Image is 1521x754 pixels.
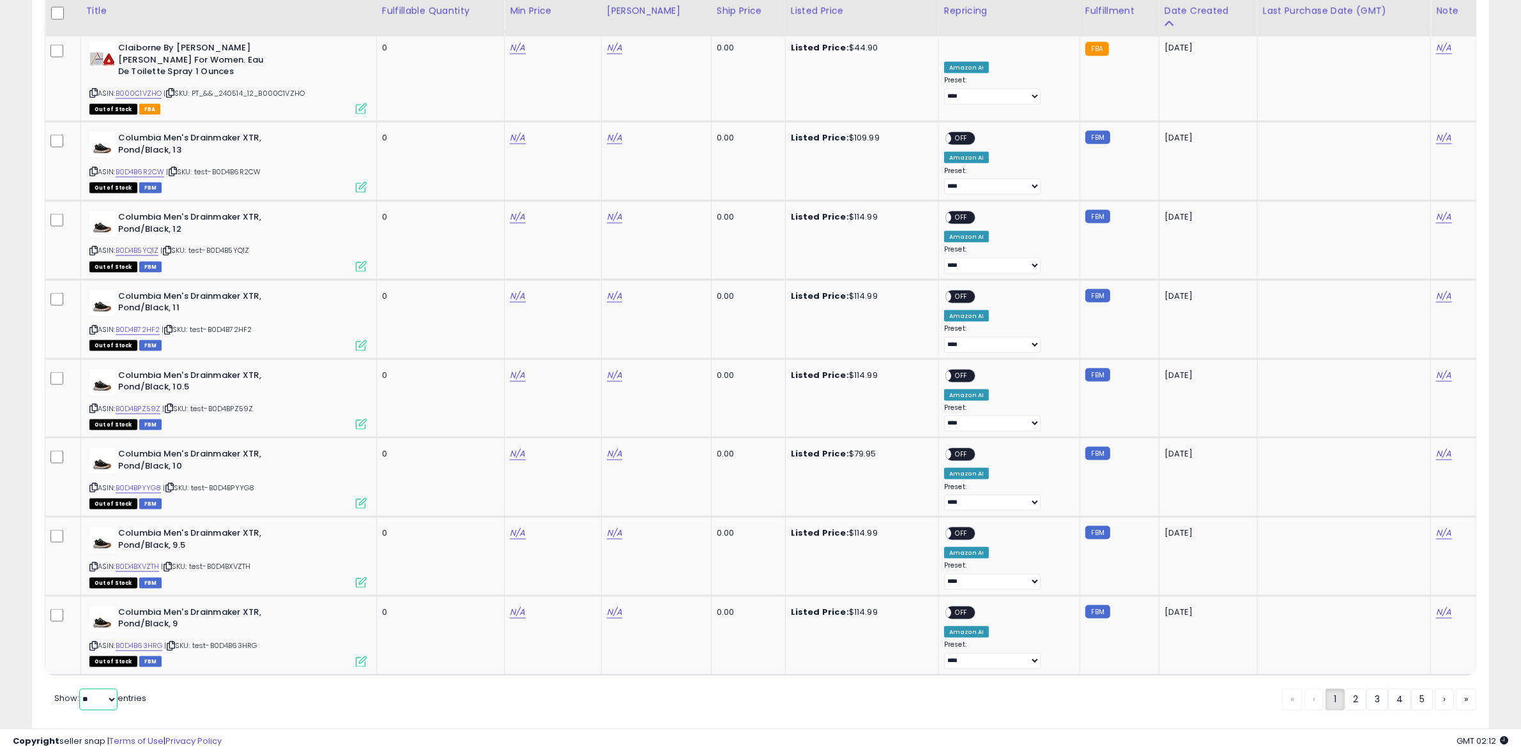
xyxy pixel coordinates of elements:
div: $114.99 [791,607,929,618]
div: 0 [382,132,494,144]
b: Listed Price: [791,132,849,144]
div: ASIN: [89,448,367,508]
b: Claiborne By [PERSON_NAME] [PERSON_NAME] For Women. Eau De Toilette Spray 1 Ounces [118,42,273,81]
span: All listings that are currently out of stock and unavailable for purchase on Amazon [89,578,137,589]
div: Preset: [944,245,1070,274]
div: Amazon AI [944,62,989,73]
span: | SKU: test-B0D4B63HRG [165,640,257,651]
a: B0D4BXVZTH [116,561,160,572]
a: N/A [607,606,622,619]
a: Terms of Use [109,735,164,747]
b: Columbia Men's Drainmaker XTR, Pond/Black, 9.5 [118,527,273,554]
div: $114.99 [791,290,929,302]
b: Columbia Men's Drainmaker XTR, Pond/Black, 10.5 [118,370,273,396]
a: N/A [510,606,525,619]
strong: Copyright [13,735,59,747]
div: 0 [382,211,494,223]
span: All listings that are currently out of stock and unavailable for purchase on Amazon [89,656,137,667]
a: 4 [1388,689,1411,711]
b: Columbia Men's Drainmaker XTR, Pond/Black, 11 [118,290,273,317]
span: | SKU: test-B0D4BXVZTH [162,561,251,571]
div: Preset: [944,324,1070,353]
a: N/A [510,448,525,460]
div: [DATE] [1165,448,1216,460]
span: OFF [951,529,972,539]
div: 0 [382,42,494,54]
small: FBM [1085,526,1110,539]
small: FBA [1085,42,1109,56]
div: Ship Price [717,4,780,18]
div: 0.00 [717,42,776,54]
small: FBM [1085,447,1110,460]
a: N/A [1436,448,1451,460]
b: Columbia Men's Drainmaker XTR, Pond/Black, 9 [118,607,273,633]
div: ASIN: [89,607,367,666]
span: All listings that are currently out of stock and unavailable for purchase on Amazon [89,183,137,193]
div: $114.99 [791,527,929,539]
a: N/A [607,132,622,144]
div: ASIN: [89,42,367,113]
div: seller snap | | [13,735,222,748]
a: B0D4B6R2CW [116,167,165,177]
a: N/A [607,448,622,460]
span: FBM [139,578,162,589]
div: Preset: [944,167,1070,195]
div: 0 [382,448,494,460]
a: B0D4B72HF2 [116,324,160,335]
span: All listings that are currently out of stock and unavailable for purchase on Amazon [89,499,137,509]
div: ASIN: [89,132,367,192]
span: FBM [139,499,162,509]
div: [DATE] [1165,290,1216,302]
span: | SKU: test-B0D4BPYYG8 [164,483,255,493]
span: All listings that are currently out of stock and unavailable for purchase on Amazon [89,419,137,430]
div: Amazon AI [944,231,989,243]
small: FBM [1085,605,1110,619]
a: N/A [510,211,525,223]
span: | SKU: test-B0D4B72HF2 [162,324,252,335]
small: FBM [1085,368,1110,382]
a: N/A [1436,211,1451,223]
small: FBM [1085,210,1110,223]
span: › [1443,693,1446,706]
div: $44.90 [791,42,929,54]
div: [DATE] [1165,211,1216,223]
span: FBM [139,183,162,193]
b: Columbia Men's Drainmaker XTR, Pond/Black, 12 [118,211,273,238]
small: FBM [1085,131,1110,144]
span: | SKU: PT_&&_240514_12_B000C1VZHO [164,88,305,98]
b: Columbia Men's Drainmaker XTR, Pond/Black, 10 [118,448,273,475]
span: FBM [139,262,162,273]
div: 0.00 [717,370,776,381]
div: Preset: [944,403,1070,432]
div: Preset: [944,561,1070,590]
div: 0.00 [717,607,776,618]
b: Listed Price: [791,606,849,618]
a: B000C1VZHO [116,88,162,99]
div: Listed Price [791,4,933,18]
div: Amazon AI [944,152,989,163]
a: N/A [607,527,622,539]
a: 2 [1345,689,1366,711]
b: Listed Price: [791,369,849,381]
div: $79.95 [791,448,929,460]
div: Amazon AI [944,310,989,322]
div: Preset: [944,640,1070,669]
a: B0D4B63HRG [116,640,163,651]
a: N/A [510,132,525,144]
img: 31Klj2vBYNL._SL40_.jpg [89,448,115,474]
a: N/A [607,41,622,54]
a: B0D4B5YQ1Z [116,245,159,256]
a: 3 [1366,689,1388,711]
span: OFF [951,213,972,223]
b: Listed Price: [791,211,849,223]
div: [DATE] [1165,527,1216,539]
div: 0.00 [717,448,776,460]
b: Listed Price: [791,448,849,460]
div: 0 [382,527,494,539]
div: 0.00 [717,527,776,539]
a: N/A [510,369,525,382]
div: [DATE] [1165,370,1216,381]
div: Min Price [510,4,596,18]
div: ASIN: [89,211,367,271]
a: B0D4BPYYG8 [116,483,162,494]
